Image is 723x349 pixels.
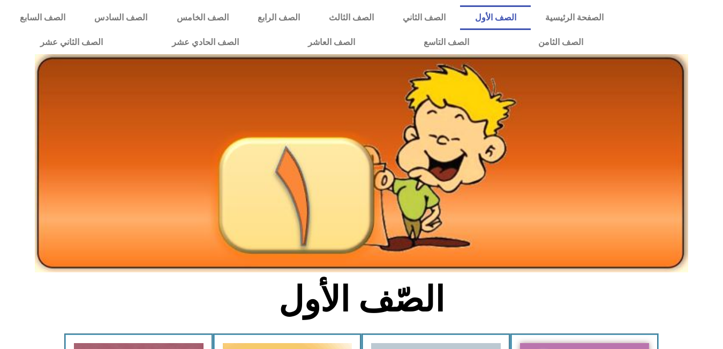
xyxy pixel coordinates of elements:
[5,30,137,55] a: الصف الثاني عشر
[185,279,539,321] h2: الصّف الأول
[80,5,162,30] a: الصف السادس
[243,5,314,30] a: الصف الرابع
[5,5,80,30] a: الصف السابع
[162,5,243,30] a: الصف الخامس
[504,30,618,55] a: الصف الثامن
[389,30,504,55] a: الصف التاسع
[137,30,273,55] a: الصف الحادي عشر
[388,5,460,30] a: الصف الثاني
[460,5,530,30] a: الصف الأول
[531,5,618,30] a: الصفحة الرئيسية
[273,30,389,55] a: الصف العاشر
[314,5,388,30] a: الصف الثالث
